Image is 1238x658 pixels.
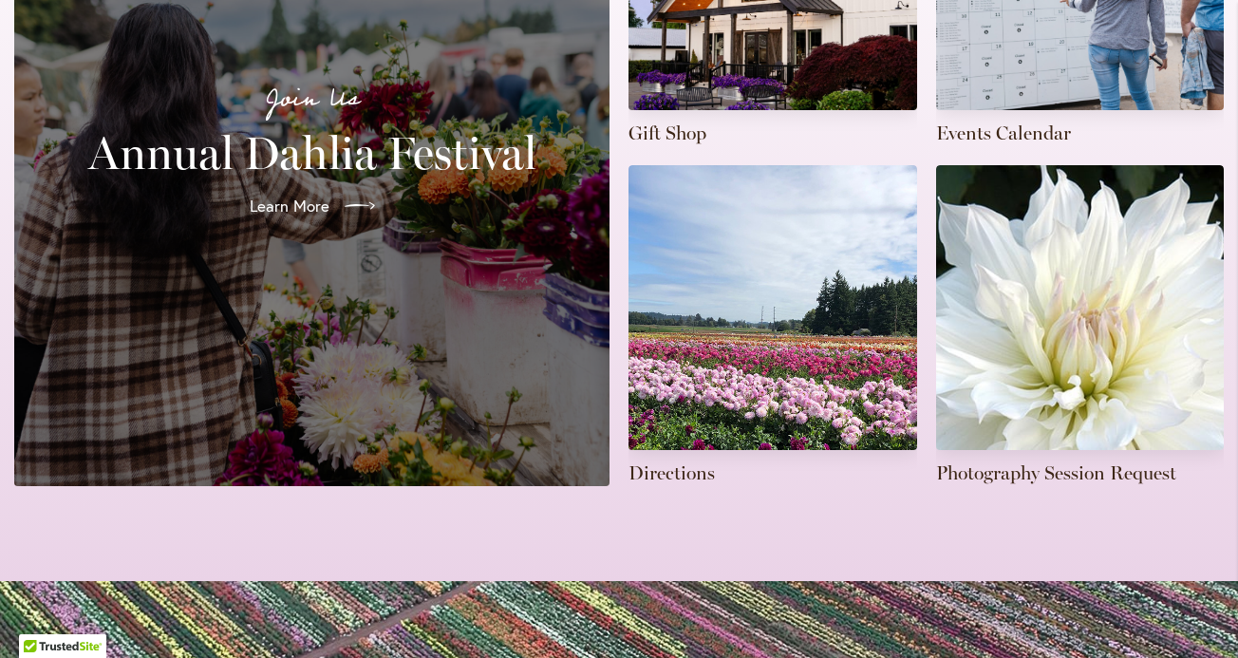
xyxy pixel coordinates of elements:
h2: Annual Dahlia Festival [37,126,587,179]
p: Join Us [37,79,587,119]
span: Learn More [250,195,329,217]
a: Learn More [234,179,390,233]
